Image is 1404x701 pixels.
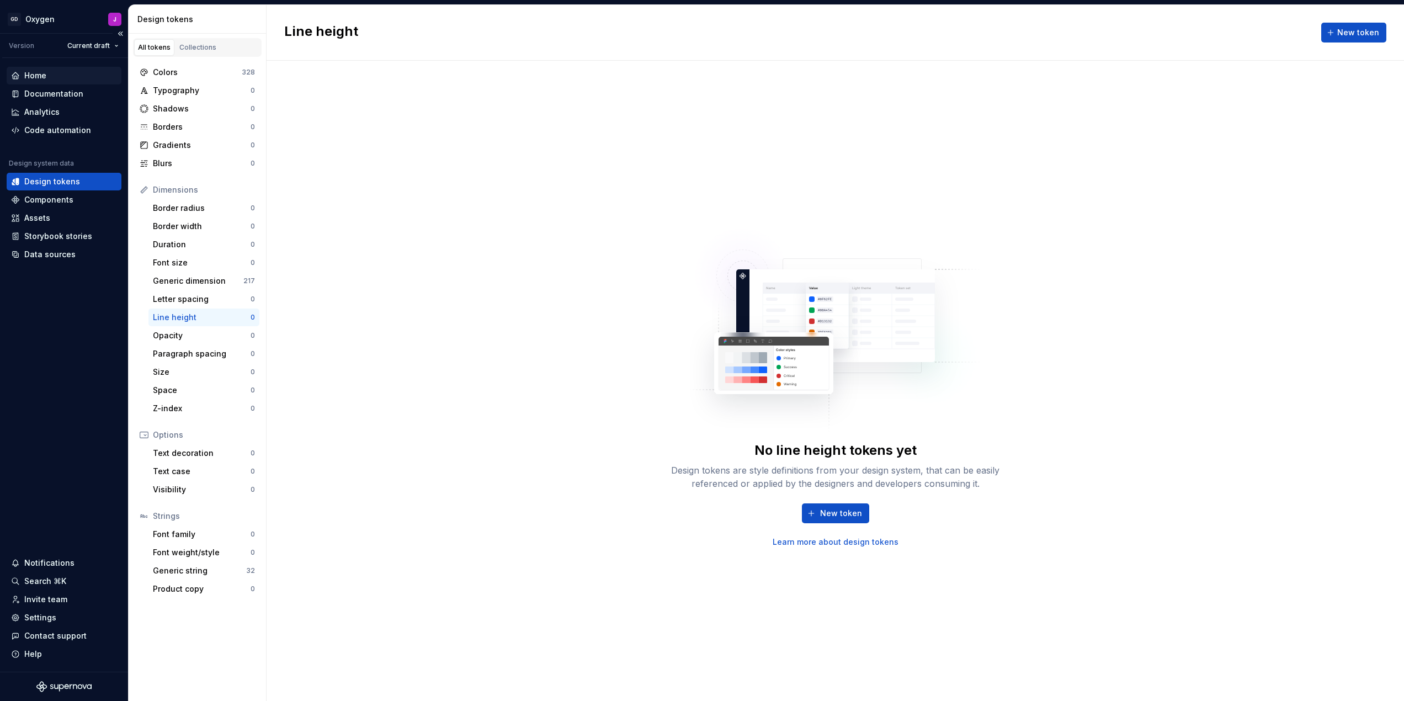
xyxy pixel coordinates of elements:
div: Contact support [24,630,87,641]
a: Duration0 [148,236,259,253]
div: Design tokens [137,14,262,25]
span: New token [1337,27,1379,38]
div: Components [24,194,73,205]
div: 32 [246,566,255,575]
div: Generic string [153,565,246,576]
div: Typography [153,85,251,96]
button: Notifications [7,554,121,572]
a: Colors328 [135,63,259,81]
button: GDOxygenJ [2,7,126,31]
a: Text decoration0 [148,444,259,462]
div: 0 [251,368,255,376]
div: Design tokens are style definitions from your design system, that can be easily referenced or app... [659,464,1012,490]
div: Gradients [153,140,251,151]
a: Line height0 [148,309,259,326]
div: Letter spacing [153,294,251,305]
div: Text decoration [153,448,251,459]
div: 0 [251,349,255,358]
div: Border radius [153,203,251,214]
a: Border width0 [148,217,259,235]
div: Generic dimension [153,275,243,286]
button: Help [7,645,121,663]
div: 328 [242,68,255,77]
a: Opacity0 [148,327,259,344]
div: Code automation [24,125,91,136]
div: Invite team [24,594,67,605]
div: Font family [153,529,251,540]
a: Gradients0 [135,136,259,154]
a: Visibility0 [148,481,259,498]
div: Paragraph spacing [153,348,251,359]
div: 0 [251,548,255,557]
div: 0 [251,258,255,267]
a: Data sources [7,246,121,263]
a: Documentation [7,85,121,103]
div: Settings [24,612,56,623]
div: GD [8,13,21,26]
div: 0 [251,141,255,150]
h2: Line height [284,23,358,43]
button: New token [1321,23,1386,43]
div: 0 [251,530,255,539]
a: Typography0 [135,82,259,99]
button: New token [802,503,869,523]
div: Storybook stories [24,231,92,242]
a: Text case0 [148,463,259,480]
div: 0 [251,467,255,476]
div: Z-index [153,403,251,414]
div: Duration [153,239,251,250]
div: Shadows [153,103,251,114]
div: 217 [243,277,255,285]
div: 0 [251,104,255,113]
a: Analytics [7,103,121,121]
div: 0 [251,204,255,213]
div: 0 [251,331,255,340]
div: 0 [251,240,255,249]
a: Components [7,191,121,209]
button: Contact support [7,627,121,645]
div: Blurs [153,158,251,169]
div: No line height tokens yet [754,442,917,459]
div: 0 [251,86,255,95]
div: Assets [24,213,50,224]
div: Notifications [24,557,75,569]
a: Space0 [148,381,259,399]
a: Code automation [7,121,121,139]
div: Visibility [153,484,251,495]
a: Assets [7,209,121,227]
div: 0 [251,386,255,395]
div: Border width [153,221,251,232]
a: Product copy0 [148,580,259,598]
div: Line height [153,312,251,323]
div: Search ⌘K [24,576,66,587]
svg: Supernova Logo [36,681,92,692]
button: Search ⌘K [7,572,121,590]
div: Options [153,429,255,440]
button: Current draft [62,38,124,54]
div: 0 [251,449,255,458]
div: Help [24,649,42,660]
a: Invite team [7,591,121,608]
div: 0 [251,585,255,593]
a: Z-index0 [148,400,259,417]
div: Colors [153,67,242,78]
a: Design tokens [7,173,121,190]
div: Borders [153,121,251,132]
a: Storybook stories [7,227,121,245]
a: Settings [7,609,121,626]
div: Collections [179,43,216,52]
a: Border radius0 [148,199,259,217]
div: Design tokens [24,176,80,187]
div: All tokens [138,43,171,52]
div: Font weight/style [153,547,251,558]
div: Design system data [9,159,74,168]
div: Dimensions [153,184,255,195]
div: Version [9,41,34,50]
a: Home [7,67,121,84]
div: Font size [153,257,251,268]
div: Data sources [24,249,76,260]
a: Blurs0 [135,155,259,172]
span: New token [820,508,862,519]
div: 0 [251,222,255,231]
